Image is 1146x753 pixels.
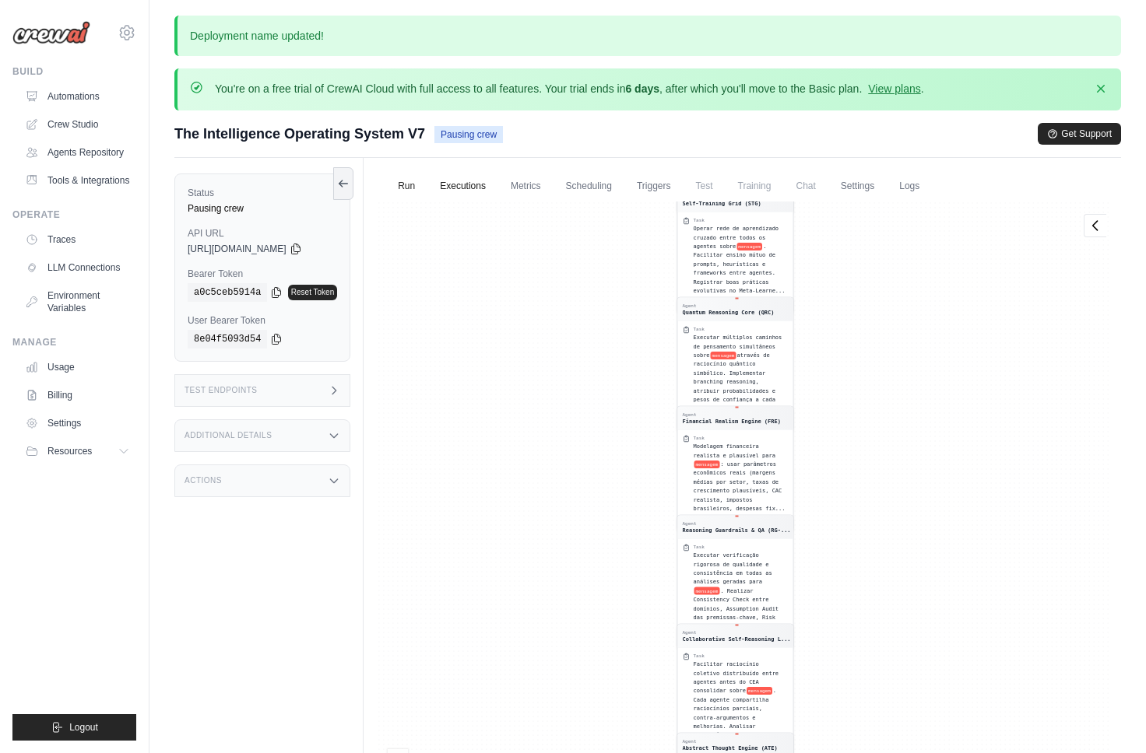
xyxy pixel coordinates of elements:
span: mensagem [711,352,736,359]
a: Run [388,170,424,203]
span: Logout [69,721,98,734]
div: Reasoning Guardrails & QA (RG-QA) [683,527,791,534]
div: Task [694,653,705,659]
a: Metrics [501,170,550,203]
div: AgentReasoning Guardrails & QA (RG-...TaskExecutar verificação rigorosa de qualidade e consistênc... [677,515,794,649]
div: Financial Realism Engine (FRE) [683,418,781,426]
div: Task [694,544,705,550]
div: AgentFinancial Realism Engine (FRE)TaskModelagem financeira realista e plausível paramensagem: us... [677,406,794,531]
span: Executar múltiplos caminhos de pensamento simultâneos sobre [694,334,782,359]
a: Scheduling [557,170,621,203]
div: Agent [683,520,791,527]
div: Operar rede de aprendizado cruzado entre todos os agentes sobre {mensagem}. Facilitar ensino mútu... [694,224,789,295]
label: User Bearer Token [188,314,337,327]
div: Self-Training Grid (STG)TaskOperar rede de aprendizado cruzado entre todos os agentes sobremensag... [677,188,794,313]
span: . Realizar Consistency Check entre domínios, Assumption Audit das premissas-chave, Risk Assessmen... [694,587,779,629]
div: Executar verificação rigorosa de qualidade e consistência em todas as análises geradas para {mens... [694,551,789,630]
a: Billing [19,383,136,408]
div: Self-Training Grid (STG) [683,200,761,208]
code: a0c5ceb5914a [188,283,267,302]
a: Triggers [627,170,680,203]
a: Agents Repository [19,140,136,165]
span: : usar parâmetros econômicos reais (margens médias por setor, taxas de crescimento plausíveis, CA... [694,461,786,511]
span: Pausing crew [434,126,503,143]
span: Facilitar raciocínio coletivo distribuído entre agentes antes do CEA consolidar sobre [694,661,779,694]
a: Environment Variables [19,283,136,320]
span: Executar verificação rigorosa de qualidade e consistência em todas as análises geradas para [694,552,772,585]
a: Traces [19,227,136,252]
div: Agent [683,303,775,309]
h3: Test Endpoints [185,386,258,395]
a: Crew Studio [19,112,136,137]
div: Facilitar raciocínio coletivo distribuído entre agentes antes do CEA consolidar sobre {mensagem}.... [694,660,789,739]
a: Automations [19,84,136,109]
h3: Additional Details [185,431,272,440]
div: Agent [683,738,778,744]
a: Settings [19,411,136,436]
a: LLM Connections [19,255,136,280]
div: Collaborative Self-Reasoning Loop (CSRL) [683,636,791,643]
div: Task [694,326,705,332]
div: Abstract Thought Engine (ATE) [683,744,778,752]
span: através de raciocínio quântico simbólico. Implementar branching reasoning, atribuir probabilidade... [694,352,775,411]
div: Quantum Reasoning Core (QRC) [683,309,775,317]
div: Agent [683,629,791,636]
div: Pausing crew [188,202,337,215]
div: Manage [12,336,136,348]
strong: 6 days [625,82,659,95]
button: Resources [19,439,136,464]
label: Bearer Token [188,268,337,280]
p: You're on a free trial of CrewAI Cloud with full access to all features. Your trial ends in , aft... [215,81,924,96]
div: Operate [12,208,136,221]
div: Task [694,217,705,223]
span: [URL][DOMAIN_NAME] [188,243,286,255]
div: AgentQuantum Reasoning Core (QRC)TaskExecutar múltiplos caminhos de pensamento simultâneos sobrem... [677,297,794,431]
label: API URL [188,227,337,240]
span: mensagem [736,243,762,250]
span: Operar rede de aprendizado cruzado entre todos os agentes sobre [694,226,779,250]
button: Logout [12,714,136,741]
a: Usage [19,355,136,380]
span: The Intelligence Operating System V7 [174,123,425,145]
a: Tools & Integrations [19,168,136,193]
div: Build [12,65,136,78]
span: mensagem [694,587,720,595]
span: mensagem [747,687,772,695]
a: Settings [831,170,884,203]
div: Modelagem financeira realista e plausível para {mensagem}: usar parâmetros econômicos reais (marg... [694,442,789,513]
h3: Actions [185,476,222,485]
div: Task [694,435,705,441]
code: 8e04f5093d54 [188,330,267,348]
a: Reset Token [288,285,337,300]
a: View plans [868,82,920,95]
span: Test [687,170,722,201]
span: Modelagem financeira realista e plausível para [694,443,775,458]
span: Resources [47,445,92,457]
a: Executions [431,170,495,203]
p: Deployment name updated! [174,16,1121,56]
a: Logs [890,170,929,203]
div: Agent [683,412,781,418]
button: Get Support [1038,123,1121,145]
div: Executar múltiplos caminhos de pensamento simultâneos sobre {mensagem} através de raciocínio quân... [694,333,789,412]
label: Status [188,187,337,199]
span: Chat is not available until the deployment is complete [786,170,824,201]
span: Training is not available until the deployment is complete [729,170,781,201]
span: mensagem [694,461,720,468]
img: Logo [12,21,90,44]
